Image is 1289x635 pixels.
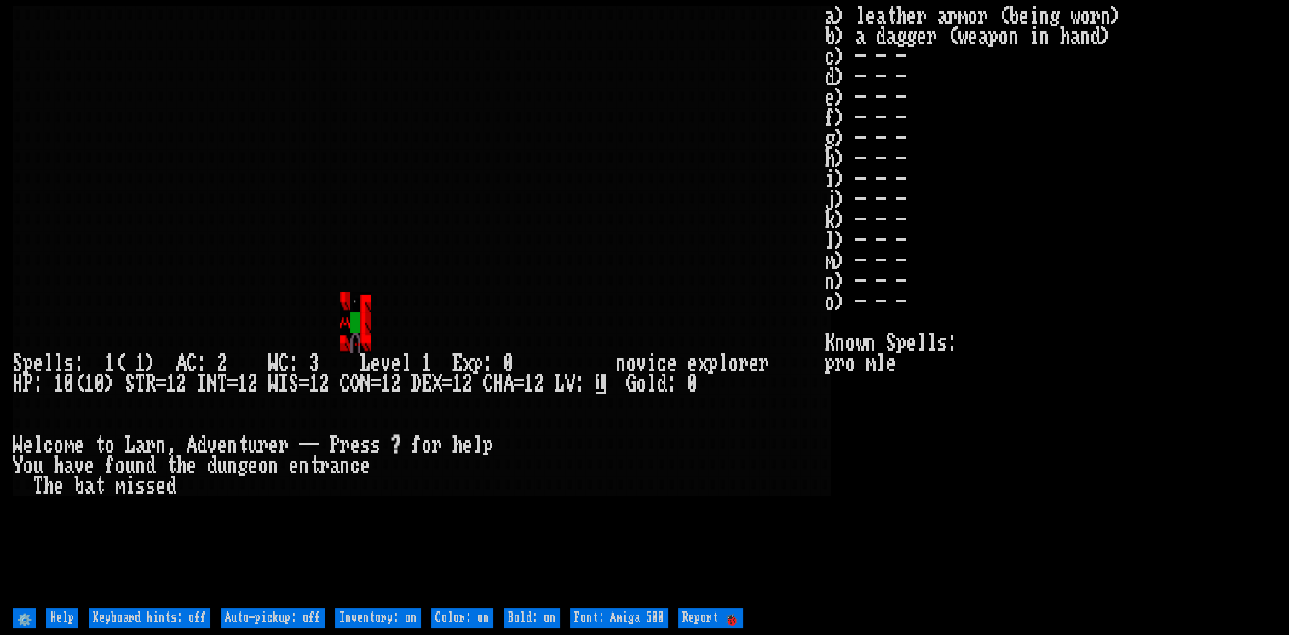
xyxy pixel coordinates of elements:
div: 3 [309,353,319,374]
div: 1 [309,374,319,394]
input: Report 🐞 [678,608,743,628]
div: r [258,435,268,455]
div: S [13,353,23,374]
div: D [411,374,422,394]
div: C [279,353,289,374]
div: G [626,374,636,394]
div: ) [105,374,115,394]
div: c [657,353,667,374]
div: 2 [248,374,258,394]
div: a [84,476,95,496]
div: d [657,374,667,394]
div: 2 [534,374,544,394]
div: W [13,435,23,455]
div: a [64,455,74,476]
input: Font: Amiga 500 [570,608,668,628]
div: h [54,455,64,476]
div: L [125,435,135,455]
input: Bold: on [504,608,560,628]
mark: 1 [596,374,606,394]
div: t [95,435,105,455]
div: c [43,435,54,455]
div: x [698,353,708,374]
div: Y [13,455,23,476]
div: C [340,374,350,394]
div: r [432,435,442,455]
div: 0 [64,374,74,394]
div: t [238,435,248,455]
div: n [227,455,238,476]
div: N [207,374,217,394]
div: m [64,435,74,455]
div: = [514,374,524,394]
div: 1 [54,374,64,394]
div: : [197,353,207,374]
div: 1 [452,374,463,394]
div: S [289,374,299,394]
div: n [156,435,166,455]
div: ? [391,435,401,455]
div: e [289,455,299,476]
div: e [688,353,698,374]
div: d [207,455,217,476]
div: 1 [105,353,115,374]
div: o [728,353,739,374]
div: s [371,435,381,455]
div: e [248,455,258,476]
div: S [125,374,135,394]
div: 1 [422,353,432,374]
div: : [289,353,299,374]
div: u [125,455,135,476]
div: h [452,435,463,455]
div: s [146,476,156,496]
div: s [135,476,146,496]
div: 0 [504,353,514,374]
div: O [350,374,360,394]
div: 1 [381,374,391,394]
div: n [135,455,146,476]
div: f [105,455,115,476]
div: e [23,435,33,455]
div: 0 [95,374,105,394]
div: h [43,476,54,496]
div: H [493,374,504,394]
div: = [156,374,166,394]
input: Color: on [431,608,493,628]
div: 2 [391,374,401,394]
div: l [401,353,411,374]
div: i [125,476,135,496]
div: e [156,476,166,496]
div: u [248,435,258,455]
div: C [483,374,493,394]
div: e [84,455,95,476]
stats: a) leather armor (being worn) b) a dagger (weapon in hand) c) - - - d) - - - e) - - - f) - - - g)... [825,6,1276,603]
div: W [268,374,279,394]
div: R [146,374,156,394]
div: 1 [524,374,534,394]
div: e [350,435,360,455]
div: n [268,455,279,476]
div: n [340,455,350,476]
div: 1 [84,374,95,394]
div: e [187,455,197,476]
div: - [309,435,319,455]
div: : [483,353,493,374]
div: e [391,353,401,374]
div: v [636,353,647,374]
div: s [64,353,74,374]
div: l [33,435,43,455]
div: o [115,455,125,476]
div: = [371,374,381,394]
div: e [749,353,759,374]
div: v [207,435,217,455]
div: t [309,455,319,476]
div: C [187,353,197,374]
div: e [74,435,84,455]
div: L [555,374,565,394]
div: W [268,353,279,374]
div: e [217,435,227,455]
div: : [74,353,84,374]
div: o [105,435,115,455]
div: P [23,374,33,394]
div: b [74,476,84,496]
